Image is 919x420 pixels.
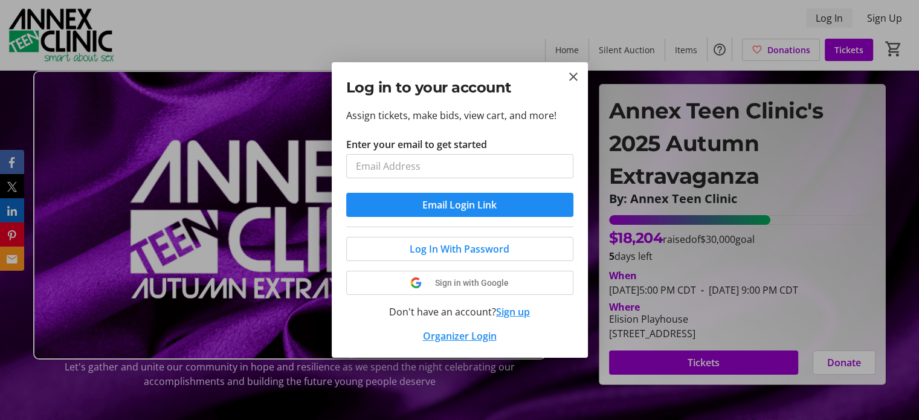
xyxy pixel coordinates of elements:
a: Organizer Login [423,329,497,343]
label: Enter your email to get started [346,137,487,152]
div: Don't have an account? [346,305,573,319]
button: Close [566,69,581,84]
span: Email Login Link [422,198,497,212]
button: Sign in with Google [346,271,573,295]
button: Log In With Password [346,237,573,261]
button: Email Login Link [346,193,573,217]
p: Assign tickets, make bids, view cart, and more! [346,108,573,123]
h2: Log in to your account [346,77,573,99]
input: Email Address [346,154,573,178]
button: Sign up [496,305,530,319]
span: Sign in with Google [435,278,509,288]
span: Log In With Password [410,242,509,256]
